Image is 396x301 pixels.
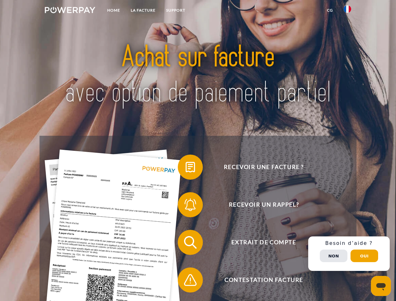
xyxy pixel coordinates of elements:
button: Oui [351,250,378,262]
span: Recevoir un rappel? [187,192,341,217]
span: Recevoir une facture ? [187,155,341,180]
button: Contestation Facture [178,267,341,293]
img: qb_search.svg [182,235,198,250]
a: Support [161,5,191,16]
img: qb_bell.svg [182,197,198,213]
button: Recevoir une facture ? [178,155,341,180]
iframe: Bouton de lancement de la fenêtre de messagerie [371,276,391,296]
a: CG [322,5,338,16]
button: Non [320,250,347,262]
img: fr [344,5,351,13]
span: Extrait de compte [187,230,341,255]
button: Recevoir un rappel? [178,192,341,217]
button: Extrait de compte [178,230,341,255]
div: Schnellhilfe [308,236,390,271]
img: qb_bill.svg [182,159,198,175]
img: qb_warning.svg [182,272,198,288]
a: Home [102,5,125,16]
a: LA FACTURE [125,5,161,16]
span: Contestation Facture [187,267,341,293]
h3: Besoin d’aide ? [312,240,386,246]
img: logo-powerpay-white.svg [45,7,95,13]
img: title-powerpay_fr.svg [60,30,336,120]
